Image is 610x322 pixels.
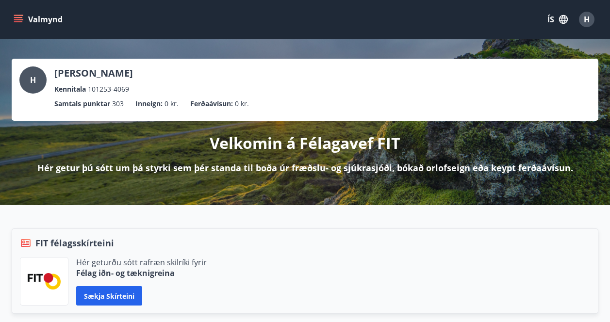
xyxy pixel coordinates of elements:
[12,11,66,28] button: menu
[37,161,573,174] p: Hér getur þú sótt um þá styrki sem þér standa til boða úr fræðslu- og sjúkrasjóði, bókað orlofsei...
[135,98,163,109] p: Inneign :
[112,98,124,109] span: 303
[575,8,598,31] button: H
[235,98,249,109] span: 0 kr.
[30,75,36,85] span: H
[76,286,142,306] button: Sækja skírteini
[76,257,207,268] p: Hér geturðu sótt rafræn skilríki fyrir
[542,11,573,28] button: ÍS
[28,273,61,289] img: FPQVkF9lTnNbbaRSFyT17YYeljoOGk5m51IhT0bO.png
[88,84,129,95] span: 101253-4069
[190,98,233,109] p: Ferðaávísun :
[54,98,110,109] p: Samtals punktar
[35,237,114,249] span: FIT félagsskírteini
[54,66,133,80] p: [PERSON_NAME]
[165,98,179,109] span: 0 kr.
[54,84,86,95] p: Kennitala
[584,14,590,25] span: H
[210,132,400,154] p: Velkomin á Félagavef FIT
[76,268,207,278] p: Félag iðn- og tæknigreina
